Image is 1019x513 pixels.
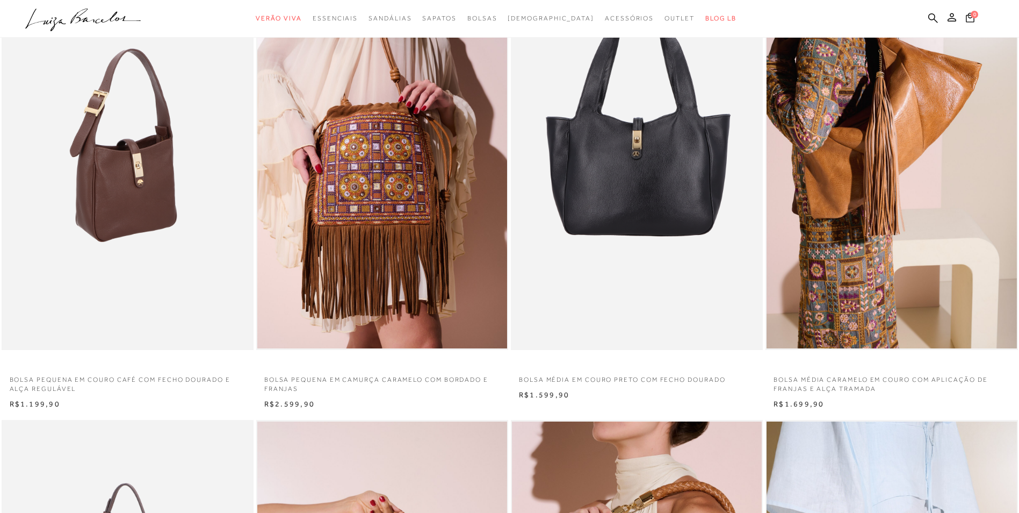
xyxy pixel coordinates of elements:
[774,400,824,408] span: R$1.699,90
[705,15,736,22] span: BLOG LB
[368,9,411,28] a: categoryNavScreenReaderText
[705,9,736,28] a: BLOG LB
[422,9,456,28] a: categoryNavScreenReaderText
[264,400,315,408] span: R$2.599,90
[313,9,358,28] a: categoryNavScreenReaderText
[422,15,456,22] span: Sapatos
[963,12,978,26] button: 0
[368,15,411,22] span: Sandálias
[664,15,695,22] span: Outlet
[971,11,978,18] span: 0
[605,9,654,28] a: categoryNavScreenReaderText
[467,15,497,22] span: Bolsas
[508,9,594,28] a: noSubCategoriesText
[256,9,302,28] a: categoryNavScreenReaderText
[313,15,358,22] span: Essenciais
[256,15,302,22] span: Verão Viva
[256,369,508,394] a: BOLSA PEQUENA EM CAMURÇA CARAMELO COM BORDADO E FRANJAS
[605,15,654,22] span: Acessórios
[664,9,695,28] a: categoryNavScreenReaderText
[467,9,497,28] a: categoryNavScreenReaderText
[508,15,594,22] span: [DEMOGRAPHIC_DATA]
[519,390,569,399] span: R$1.599,90
[2,369,254,394] a: BOLSA PEQUENA EM COURO CAFÉ COM FECHO DOURADO E ALÇA REGULÁVEL
[511,369,763,384] a: BOLSA MÉDIA EM COURO PRETO COM FECHO DOURADO
[10,400,60,408] span: R$1.199,90
[765,369,1017,394] a: BOLSA MÉDIA CARAMELO EM COURO COM APLICAÇÃO DE FRANJAS E ALÇA TRAMADA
